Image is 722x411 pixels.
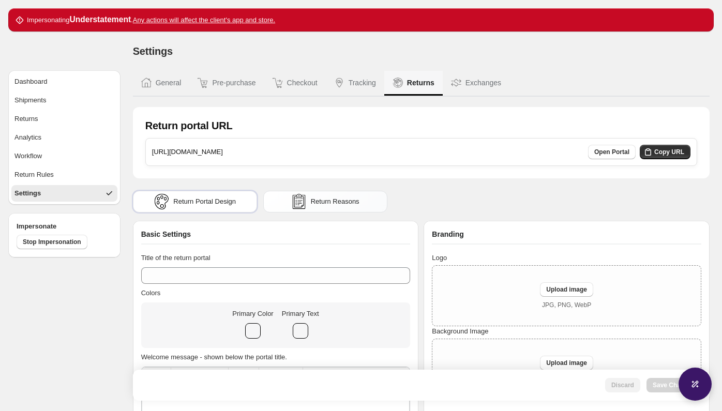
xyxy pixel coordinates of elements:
[11,73,117,90] button: Dashboard
[546,359,587,367] span: Upload image
[200,368,213,381] button: 𝐔
[443,71,509,96] button: Exchanges
[232,310,273,317] span: Primary Color
[264,71,326,96] button: Checkout
[133,45,173,57] span: Settings
[282,310,319,317] span: Primary Text
[141,229,411,245] div: Basic Settings
[152,147,223,157] h3: [URL][DOMAIN_NAME]
[542,301,591,309] p: JPG, PNG, WebP
[546,285,587,294] span: Upload image
[141,288,411,298] h3: Colors
[27,14,275,25] p: Impersonating .
[198,78,208,88] img: Pre-purchase icon
[14,151,42,161] span: Workflow
[14,132,41,143] span: Analytics
[142,368,156,381] button: ↶
[334,78,344,88] img: Tracking icon
[273,78,283,88] img: Checkout icon
[451,78,461,88] img: Exchanges icon
[274,368,288,381] button: T̲ₓ
[173,368,186,381] button: 𝐁
[244,368,257,381] button: Bullet list
[17,235,87,249] button: Stop Impersonation
[230,368,244,381] button: Numbered list
[133,71,190,96] button: General
[133,16,275,24] u: Any actions will affect the client's app and store.
[311,196,359,207] span: Return Reasons
[588,145,636,159] a: Open Portal
[173,196,236,207] span: Return Portal Design
[14,188,41,199] span: Settings
[14,114,38,124] span: Returns
[141,352,411,362] h3: Welcome message - shown below the portal title.
[14,170,54,180] span: Return Rules
[23,238,81,246] span: Stop Impersonation
[156,368,169,381] button: ↷
[141,253,411,263] h3: Title of the return portal
[189,71,264,96] button: Pre-purchase
[145,119,233,132] h1: Return portal URL
[11,111,117,127] button: Returns
[288,368,301,381] button: </>
[69,15,131,24] strong: Understatement
[154,194,169,209] img: portal icon
[14,77,48,87] span: Dashboard
[11,166,117,183] button: Return Rules
[540,356,593,370] button: Upload image
[393,78,403,88] img: Returns icon
[432,229,701,245] div: Branding
[17,221,112,232] h4: Impersonate
[540,282,593,297] button: Upload image
[326,71,384,96] button: Tracking
[261,368,274,381] button: 🔗
[11,185,117,202] button: Settings
[11,92,117,109] button: Shipments
[432,254,447,262] span: Logo
[432,327,488,335] span: Background Image
[14,95,46,105] span: Shipments
[291,194,307,209] img: reasons icon
[594,148,629,156] span: Open Portal
[141,78,152,88] img: General icon
[384,71,443,96] button: Returns
[640,145,690,159] button: Copy URL
[11,129,117,146] button: Analytics
[213,368,227,381] button: ab
[11,148,117,164] button: Workflow
[186,368,200,381] button: 𝑰
[654,148,684,156] span: Copy URL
